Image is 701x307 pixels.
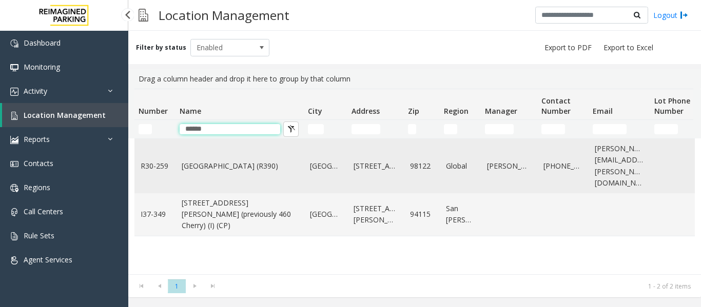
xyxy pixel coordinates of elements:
td: Name Filter [176,120,304,138]
a: Global [446,160,475,172]
div: Drag a column header and drop it here to group by that column [134,69,695,89]
img: 'icon' [10,39,18,48]
a: I37-349 [141,209,169,220]
span: Contact Number [541,96,571,116]
label: Filter by status [136,43,186,52]
span: Contacts [24,158,53,168]
img: logout [680,10,688,21]
span: Activity [24,86,47,96]
td: Email Filter [589,120,650,138]
td: City Filter [304,120,347,138]
input: City Filter [308,124,324,134]
input: Email Filter [593,124,627,134]
input: Address Filter [352,124,380,134]
span: Rule Sets [24,231,54,240]
span: Email [593,106,613,116]
img: 'icon' [10,136,18,144]
img: 'icon' [10,208,18,216]
input: Manager Filter [485,124,514,134]
a: R30-259 [141,160,169,172]
input: Region Filter [444,124,457,134]
img: 'icon' [10,64,18,72]
a: [STREET_ADDRESS][PERSON_NAME] (previously 460 Cherry) (I) (CP) [182,197,298,232]
span: Number [139,106,168,116]
td: Address Filter [347,120,404,138]
a: [STREET_ADDRESS] [354,160,398,172]
span: Export to PDF [544,43,592,53]
span: Name [180,106,201,116]
span: Zip [408,106,419,116]
img: 'icon' [10,112,18,120]
img: pageIcon [139,3,148,28]
span: Dashboard [24,38,61,48]
td: Region Filter [440,120,481,138]
button: Export to Excel [599,40,657,55]
a: Logout [653,10,688,21]
span: Export to Excel [603,43,653,53]
a: [GEOGRAPHIC_DATA] (R390) [182,160,298,172]
a: [PERSON_NAME][EMAIL_ADDRESS][PERSON_NAME][DOMAIN_NAME] [595,143,644,189]
a: 94115 [410,209,434,220]
a: Location Management [2,103,128,127]
button: Export to PDF [540,40,596,55]
div: Data table [128,89,701,274]
a: [PERSON_NAME] [487,160,531,172]
span: Page 1 [168,279,186,293]
img: 'icon' [10,88,18,96]
span: City [308,106,322,116]
a: [STREET_ADDRESS][PERSON_NAME] [354,203,398,226]
input: Lot Phone Number Filter [654,124,678,134]
span: Regions [24,182,50,192]
span: Location Management [24,110,106,120]
span: Agent Services [24,255,72,264]
img: 'icon' [10,184,18,192]
a: [PHONE_NUMBER] [543,160,582,172]
input: Zip Filter [408,124,416,134]
a: San [PERSON_NAME] [446,203,475,226]
span: Manager [485,106,517,116]
input: Contact Number Filter [541,124,565,134]
span: Monitoring [24,62,60,72]
h3: Location Management [153,3,295,28]
input: Name Filter [180,124,280,134]
span: Region [444,106,469,116]
span: Lot Phone Number [654,96,690,116]
span: Call Centers [24,207,63,216]
a: [GEOGRAPHIC_DATA] [310,160,341,172]
input: Number Filter [139,124,152,134]
a: [GEOGRAPHIC_DATA] [310,209,341,220]
button: Clear [283,121,299,137]
td: Contact Number Filter [537,120,589,138]
span: Address [352,106,380,116]
img: 'icon' [10,160,18,168]
a: 98122 [410,160,434,172]
img: 'icon' [10,232,18,240]
td: Manager Filter [481,120,537,138]
span: Reports [24,134,50,144]
td: Number Filter [134,120,176,138]
kendo-pager-info: 1 - 2 of 2 items [228,282,691,291]
span: Enabled [191,39,254,56]
td: Zip Filter [404,120,440,138]
img: 'icon' [10,256,18,264]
